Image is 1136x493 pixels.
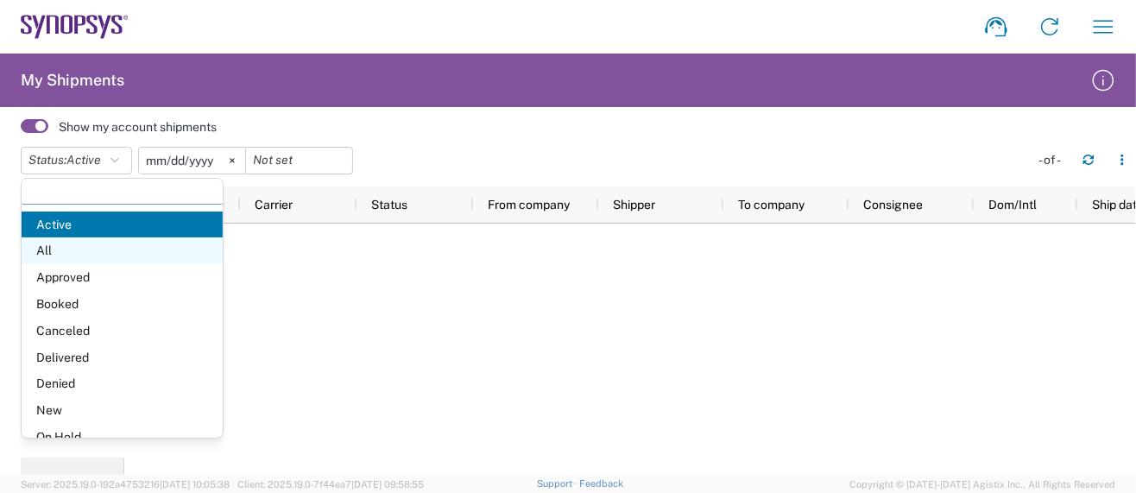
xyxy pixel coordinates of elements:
[22,291,223,318] span: Booked
[22,264,223,291] span: Approved
[22,424,223,451] span: On Hold
[22,397,223,424] span: New
[849,477,1115,492] span: Copyright © [DATE]-[DATE] Agistix Inc., All Rights Reserved
[246,148,352,174] input: Not set
[579,478,623,489] a: Feedback
[1038,152,1069,167] div: - of -
[22,237,223,264] span: All
[613,198,655,212] span: Shipper
[66,153,101,167] span: Active
[255,198,293,212] span: Carrier
[22,344,223,371] span: Delivered
[22,318,223,344] span: Canceled
[22,212,223,238] span: Active
[863,198,923,212] span: Consignee
[21,147,132,174] button: Status:Active
[371,198,407,212] span: Status
[160,479,230,490] span: [DATE] 10:05:38
[237,479,424,490] span: Client: 2025.19.0-7f44ea7
[738,198,805,212] span: To company
[351,479,424,490] span: [DATE] 09:58:55
[988,198,1037,212] span: Dom/Intl
[488,198,570,212] span: From company
[21,479,230,490] span: Server: 2025.19.0-192a4753216
[139,148,245,174] input: Not set
[59,119,217,135] label: Show my account shipments
[21,70,124,91] h2: My Shipments
[22,370,223,397] span: Denied
[537,478,580,489] a: Support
